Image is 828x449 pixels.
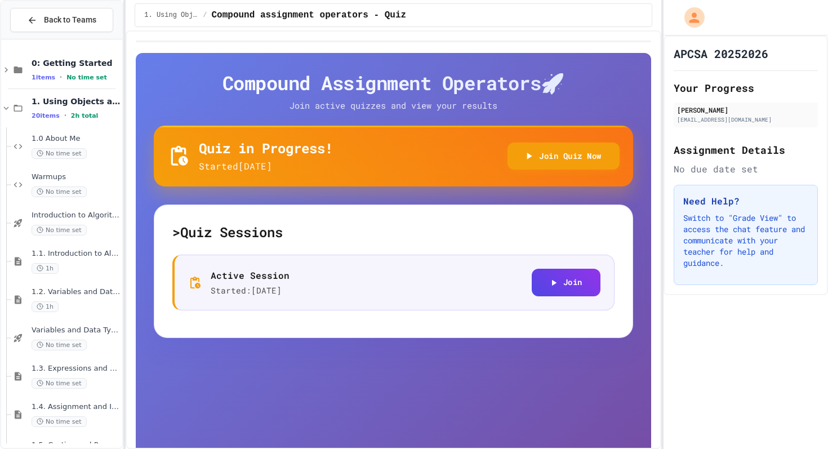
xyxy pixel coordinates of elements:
span: Compound assignment operators - Quiz [212,8,407,22]
span: No time set [32,340,87,350]
span: 0: Getting Started [32,58,120,68]
span: 1.4. Assignment and Input [32,402,120,412]
span: Warmups [32,172,120,182]
p: Started [DATE] [199,159,333,173]
span: 1 items [32,74,55,81]
span: No time set [32,148,87,159]
span: • [64,111,66,120]
span: No time set [32,225,87,235]
div: My Account [673,5,707,30]
button: Join Quiz Now [508,143,620,170]
span: Introduction to Algorithms, Programming, and Compilers [32,211,120,220]
h3: Need Help? [683,194,808,208]
p: Started: [DATE] [211,284,290,297]
span: No time set [32,416,87,427]
span: / [203,11,207,20]
div: [PERSON_NAME] [677,105,814,115]
button: Back to Teams [10,8,113,32]
h5: > Quiz Sessions [172,223,614,241]
span: 1. Using Objects and Methods [144,11,198,20]
button: Join [532,269,600,296]
h4: Compound Assignment Operators 🚀 [154,71,633,95]
h1: APCSA 20252026 [674,46,768,61]
p: Join active quizzes and view your results [266,99,520,112]
span: 1.2. Variables and Data Types [32,287,120,297]
div: [EMAIL_ADDRESS][DOMAIN_NAME] [677,115,814,124]
p: Active Session [211,269,290,282]
span: 1.0 About Me [32,134,120,144]
span: 1h [32,263,59,274]
span: No time set [32,186,87,197]
div: No due date set [674,162,818,176]
span: • [60,73,62,82]
h2: Assignment Details [674,142,818,158]
span: Back to Teams [44,14,96,26]
span: 2h total [71,112,99,119]
p: Switch to "Grade View" to access the chat feature and communicate with your teacher for help and ... [683,212,808,269]
span: 1. Using Objects and Methods [32,96,120,106]
span: No time set [66,74,107,81]
h5: Quiz in Progress! [199,139,333,157]
span: No time set [32,378,87,389]
h2: Your Progress [674,80,818,96]
span: 1.1. Introduction to Algorithms, Programming, and Compilers [32,249,120,259]
span: Variables and Data Types - Quiz [32,326,120,335]
span: 1h [32,301,59,312]
span: 1.3. Expressions and Output [New] [32,364,120,374]
span: 20 items [32,112,60,119]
